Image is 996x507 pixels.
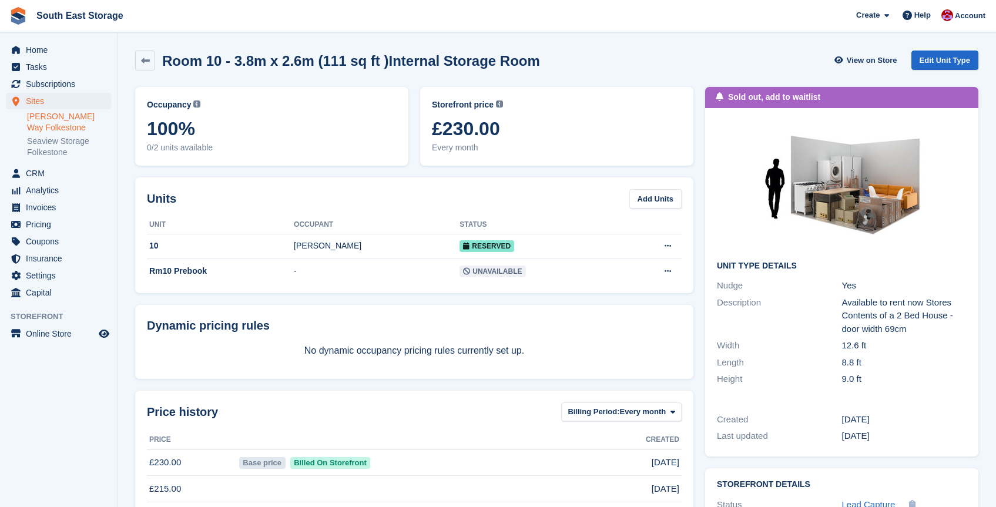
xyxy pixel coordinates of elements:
h2: Units [147,190,176,207]
span: Billed On Storefront [290,457,371,469]
a: menu [6,42,111,58]
a: menu [6,93,111,109]
a: View on Store [833,51,902,70]
th: Occupant [294,216,460,234]
td: £215.00 [147,476,237,502]
a: menu [6,233,111,250]
span: Every month [620,406,666,418]
td: £230.00 [147,449,237,476]
span: Subscriptions [26,76,96,92]
div: 10 [147,240,294,252]
span: Help [914,9,931,21]
span: Home [26,42,96,58]
span: Storefront [11,311,117,323]
img: icon-info-grey-7440780725fd019a000dd9b08b2336e03edf1995a4989e88bcd33f0948082b44.svg [193,100,200,108]
span: Create [856,9,880,21]
th: Unit [147,216,294,234]
span: [DATE] [652,456,679,469]
span: Created [646,434,679,445]
span: Storefront price [432,99,494,111]
span: Capital [26,284,96,301]
span: 0/2 units available [147,142,397,154]
div: 8.8 ft [842,356,967,370]
p: No dynamic occupancy pricing rules currently set up. [147,344,682,358]
span: Analytics [26,182,96,199]
a: menu [6,182,111,199]
a: menu [6,216,111,233]
div: 12.6 ft [842,339,967,352]
td: - [294,259,460,284]
span: View on Store [847,55,897,66]
span: Price history [147,403,218,421]
span: Tasks [26,59,96,75]
a: menu [6,76,111,92]
h2: Unit Type details [717,261,967,271]
span: Coupons [26,233,96,250]
span: 100% [147,118,397,139]
span: Base price [239,457,286,469]
span: Invoices [26,199,96,216]
h2: Room 10 - 3.8m x 2.6m (111 sq ft )Internal Storage Room [162,53,540,69]
a: South East Storage [32,6,128,25]
div: Sold out, add to waitlist [728,91,820,103]
a: Preview store [97,327,111,341]
div: Length [717,356,842,370]
div: Rm10 Prebook [147,265,294,277]
img: stora-icon-8386f47178a22dfd0bd8f6a31ec36ba5ce8667c1dd55bd0f319d3a0aa187defe.svg [9,7,27,25]
span: Sites [26,93,96,109]
img: icon-info-grey-7440780725fd019a000dd9b08b2336e03edf1995a4989e88bcd33f0948082b44.svg [496,100,503,108]
a: menu [6,250,111,267]
div: Created [717,413,842,427]
img: Roger Norris [941,9,953,21]
div: Available to rent now Stores Contents of a 2 Bed House - door width 69cm [842,296,967,336]
h2: Storefront Details [717,480,967,489]
div: Width [717,339,842,352]
a: Seaview Storage Folkestone [27,136,111,158]
span: Unavailable [460,266,525,277]
button: Billing Period: Every month [561,402,682,422]
div: [DATE] [842,429,967,443]
div: Nudge [717,279,842,293]
div: Last updated [717,429,842,443]
a: [PERSON_NAME] Way Folkestone [27,111,111,133]
span: Pricing [26,216,96,233]
div: Height [717,372,842,386]
span: CRM [26,165,96,182]
a: Add Units [629,189,682,209]
div: Dynamic pricing rules [147,317,682,334]
span: Account [955,10,985,22]
span: Insurance [26,250,96,267]
div: [DATE] [842,413,967,427]
th: Price [147,431,237,449]
span: Every month [432,142,682,154]
span: Settings [26,267,96,284]
th: Status [460,216,621,234]
span: Occupancy [147,99,191,111]
div: 9.0 ft [842,372,967,386]
a: menu [6,325,111,342]
a: menu [6,165,111,182]
a: menu [6,199,111,216]
span: [DATE] [652,482,679,496]
div: Yes [842,279,967,293]
a: Edit Unit Type [911,51,978,70]
span: £230.00 [432,118,682,139]
a: menu [6,267,111,284]
a: menu [6,59,111,75]
span: Online Store [26,325,96,342]
span: Billing Period: [568,406,619,418]
div: [PERSON_NAME] [294,240,460,252]
div: Description [717,296,842,336]
span: Reserved [460,240,514,252]
img: 100-sqft-unit.jpg [754,120,930,252]
a: menu [6,284,111,301]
